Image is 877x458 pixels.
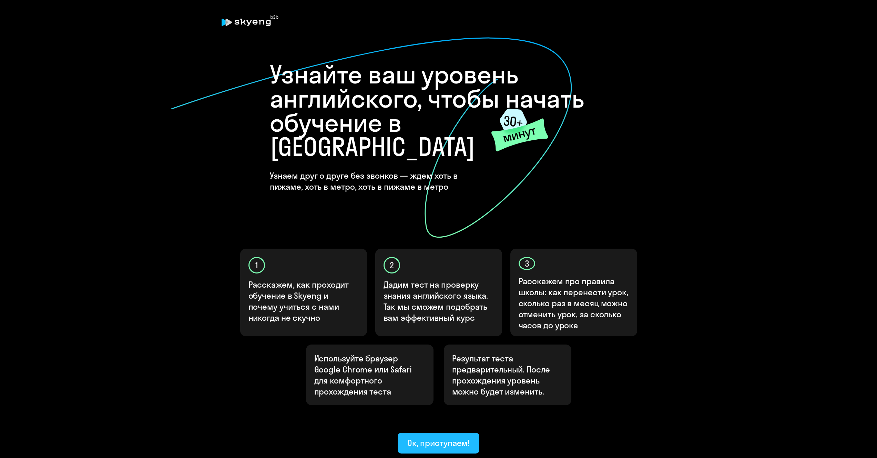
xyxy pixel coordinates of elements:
[248,279,359,323] p: Расскажем, как проходит обучение в Skyeng и почему учиться с нами никогда не скучно
[519,257,535,270] div: 3
[519,276,630,331] p: Расскажем про правила школы: как перенести урок, сколько раз в месяц можно отменить урок, за скол...
[452,353,563,397] p: Результат теста предварительный. После прохождения уровень можно будет изменить.
[407,437,470,448] div: Ок, приступаем!
[270,170,492,192] h4: Узнаем друг о друге без звонков — ждем хоть в пижаме, хоть в метро, хоть в пижаме в метро
[314,353,425,397] p: Используйте браузер Google Chrome или Safari для комфортного прохождения теста
[248,257,265,273] div: 1
[398,433,480,454] button: Ок, приступаем!
[384,279,494,323] p: Дадим тест на проверку знания английского языка. Так мы сможем подобрать вам эффективный курс
[384,257,400,273] div: 2
[270,62,608,159] h1: Узнайте ваш уровень английского, чтобы начать обучение в [GEOGRAPHIC_DATA]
